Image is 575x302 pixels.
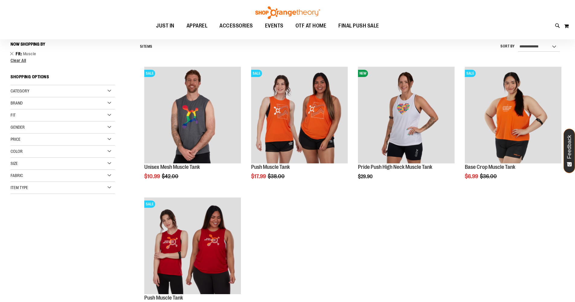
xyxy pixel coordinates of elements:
img: Product image for Base Crop Muscle Tank [465,67,561,163]
span: ACCESSORIES [219,19,253,33]
span: JUST IN [156,19,174,33]
span: $17.99 [251,173,267,179]
a: Unisex Mesh Muscle Tank [144,164,200,170]
img: Shop Orangetheory [254,6,321,19]
span: Price [11,137,21,142]
img: Product image for Push Muscle Tank [251,67,348,163]
a: EVENTS [259,19,289,33]
span: NEW [358,70,368,77]
span: FINAL PUSH SALE [338,19,379,33]
a: JUST IN [150,19,180,33]
span: Fabric [11,173,23,178]
button: Feedback - Show survey [564,129,575,173]
span: $6.99 [465,173,479,179]
span: Fit [11,113,16,117]
span: $10.99 [144,173,161,179]
div: product [141,64,244,195]
label: Sort By [500,44,515,49]
span: Size [11,161,18,166]
a: APPAREL [180,19,214,33]
a: Pride Push High Neck Muscle Tank [358,164,432,170]
span: Category [11,88,29,93]
span: Gender [11,125,25,130]
span: Color [11,149,23,154]
a: Product image for Push Muscle TankSALE [144,198,241,295]
div: product [462,64,564,195]
a: ACCESSORIES [213,19,259,33]
img: Product image for Push Muscle Tank [144,198,241,294]
span: $42.00 [162,173,179,179]
a: Base Crop Muscle Tank [465,164,515,170]
span: Feedback [567,135,572,159]
h2: Items [140,42,152,51]
span: OTF AT HOME [295,19,327,33]
button: Now Shopping by [11,39,48,49]
img: Pride Push High Neck Muscle Tank [358,67,455,163]
a: Clear All [11,58,115,63]
span: $38.00 [268,173,286,179]
span: SALE [144,70,155,77]
span: SALE [251,70,262,77]
span: Clear All [11,58,26,63]
div: product [355,64,458,195]
span: Item Type [11,185,28,190]
span: $29.90 [358,174,373,179]
span: Brand [11,101,23,105]
div: product [248,64,351,195]
strong: Shopping Options [11,72,115,85]
span: 5 [140,44,142,49]
a: Pride Push High Neck Muscle TankNEW [358,67,455,164]
span: SALE [144,201,155,208]
a: OTF AT HOME [289,19,333,33]
a: Product image for Base Crop Muscle TankSALE [465,67,561,164]
a: FINAL PUSH SALE [332,19,385,33]
a: Push Muscle Tank [251,164,290,170]
span: $36.00 [480,173,498,179]
span: EVENTS [265,19,283,33]
img: Product image for Unisex Mesh Muscle Tank [144,67,241,163]
span: Fit [16,51,23,56]
a: Push Muscle Tank [144,295,183,301]
span: APPAREL [187,19,208,33]
a: Product image for Unisex Mesh Muscle TankSALE [144,67,241,164]
a: Product image for Push Muscle TankSALE [251,67,348,164]
span: SALE [465,70,476,77]
span: Muscle [23,51,36,56]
